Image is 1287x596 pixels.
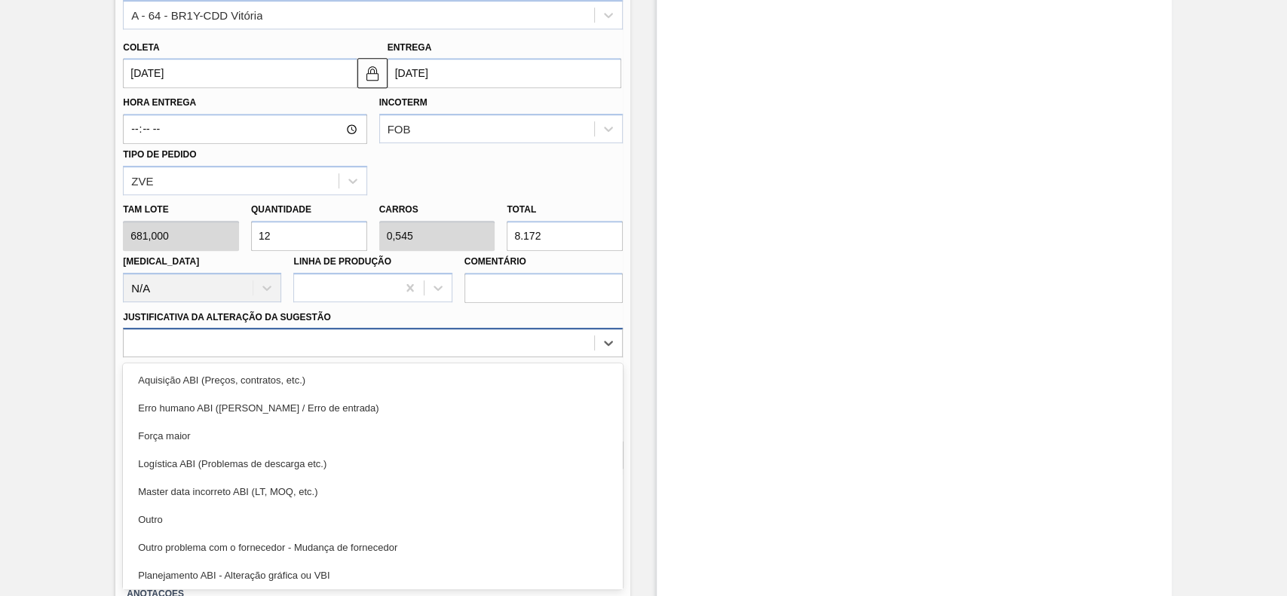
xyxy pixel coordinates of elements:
div: Outro [123,506,623,533]
label: Carros [379,204,418,215]
div: A - 64 - BR1Y-CDD Vitória [131,8,262,21]
button: locked [357,58,388,88]
label: Justificativa da Alteração da Sugestão [123,312,331,322]
label: Comentário [464,251,623,273]
div: Planejamento ABI - Alteração gráfica ou VBI [123,561,623,589]
label: Linha de Produção [293,256,391,267]
div: ZVE [131,174,153,187]
label: Tam lote [123,199,239,221]
div: Logística ABI (Problemas de descarga etc.) [123,450,623,478]
label: Entrega [388,42,432,53]
div: Outro problema com o fornecedor - Mudança de fornecedor [123,533,623,561]
input: dd/mm/yyyy [123,58,357,88]
label: Coleta [123,42,159,53]
label: [MEDICAL_DATA] [123,256,199,267]
label: Hora Entrega [123,92,366,114]
img: locked [363,64,382,82]
div: FOB [388,123,411,136]
div: Aquisição ABI (Preços, contratos, etc.) [123,366,623,394]
div: Força maior [123,422,623,450]
label: Total [507,204,536,215]
label: Quantidade [251,204,311,215]
div: Erro humano ABI ([PERSON_NAME] / Erro de entrada) [123,394,623,422]
input: dd/mm/yyyy [388,58,621,88]
div: Master data incorreto ABI (LT, MOQ, etc.) [123,478,623,506]
label: Tipo de pedido [123,149,196,160]
label: Observações [123,361,623,383]
label: Incoterm [379,97,427,108]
